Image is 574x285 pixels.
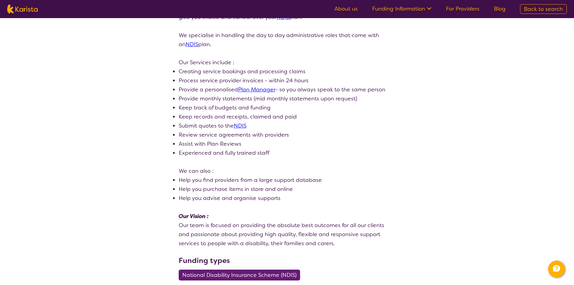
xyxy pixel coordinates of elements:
a: National Disability Insurance Scheme (NDIS) [179,271,304,279]
img: Karista logo [7,5,38,14]
li: Help you find providers from a large support database [179,176,396,185]
li: Process service provider invoices - within 24 hours [179,76,396,85]
li: Provide a personalised - so you always speak to the same person [179,85,396,94]
a: Funding Information [372,5,431,12]
li: Creating service bookings and processing claims [179,67,396,76]
a: For Providers [446,5,479,12]
a: Plan Manager [238,86,275,93]
p: We can also : [179,166,396,176]
li: Keep records and receipts, claimed and paid [179,112,396,121]
li: Keep track of budgets and funding [179,103,396,112]
li: Review service agreements with providers [179,130,396,139]
a: NDIS [234,122,246,129]
a: Back to search [520,4,567,14]
p: Our Services include : [179,58,396,67]
li: Help you advise and organise supports [179,194,396,203]
a: About us [334,5,358,12]
li: Provide monthly statements (mid monthly statements upon request) [179,94,396,103]
span: Back to search [524,5,563,13]
li: Experienced and fully trained staff [179,148,396,157]
em: Our Vision : [179,213,209,220]
button: Channel Menu [548,261,565,277]
p: We specialise in handling the day to day administrative roles that come with an plan. [179,31,396,49]
li: Submit quotes to the [179,121,396,130]
li: Assist with Plan Reviews [179,139,396,148]
p: Our team is focused on providing the absolute best outcomes for all our clients and passionate ab... [179,221,396,248]
h3: Funding types [179,255,396,266]
li: Help you purchase items in store and online [179,185,396,194]
a: Blog [494,5,506,12]
span: National Disability Insurance Scheme (NDIS) [182,270,296,280]
a: NDIS [186,41,198,48]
